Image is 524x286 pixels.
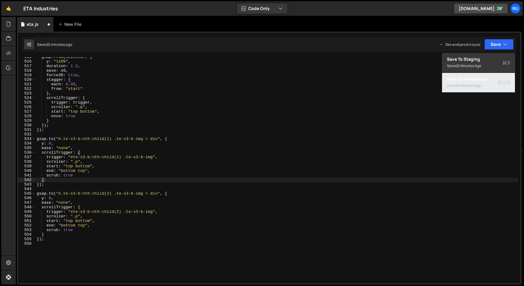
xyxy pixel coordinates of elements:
div: 553 [18,228,35,232]
div: 540 [18,169,35,173]
div: 536 [18,150,35,155]
div: 549 [18,209,35,214]
div: 530 [18,123,35,128]
div: Save to Staging [447,56,510,62]
div: 544 [18,187,35,191]
div: 519 [18,73,35,77]
div: 526 [18,105,35,109]
div: 521 [18,82,35,87]
div: 547 [18,200,35,205]
div: 546 [18,196,35,200]
div: 537 [18,155,35,159]
div: 2 minutes ago [458,83,481,88]
span: S [498,80,510,86]
div: 525 [18,100,35,105]
div: 542 [18,178,35,182]
div: 555 [18,237,35,241]
div: 518 [18,68,35,73]
div: eta.js [27,21,39,27]
a: [DOMAIN_NAME] [454,3,508,14]
div: 515 [18,55,35,59]
div: Saved [37,42,72,47]
div: 552 [18,223,35,228]
div: 551 [18,219,35,223]
div: 2 minutes ago [458,63,481,68]
div: 520 [18,77,35,82]
button: Save [484,39,514,50]
div: 524 [18,96,35,100]
div: Save to Production [447,76,510,82]
div: 541 [18,173,35,178]
div: 556 [18,241,35,246]
div: 538 [18,159,35,164]
div: 543 [18,182,35,187]
div: Saved [447,82,510,89]
div: 535 [18,146,35,150]
div: Dev and prod in sync [439,42,481,47]
a: Ru [510,3,521,14]
button: Save to StagingS Saved2 minutes ago [442,53,515,73]
span: S [502,60,510,66]
div: 533 [18,137,35,141]
div: 516 [18,59,35,64]
div: 548 [18,205,35,209]
div: 545 [18,191,35,196]
button: Code Only [237,3,288,14]
div: 523 [18,91,35,96]
div: 517 [18,64,35,68]
div: 2 minutes ago [48,42,72,47]
div: 532 [18,132,35,137]
div: Saved [447,62,510,70]
div: 529 [18,118,35,123]
div: 527 [18,109,35,114]
div: 554 [18,232,35,237]
div: 522 [18,87,35,91]
a: 🤙 [1,1,16,16]
div: New File [58,21,84,27]
button: Save to ProductionS Saved2 minutes ago [442,73,515,93]
div: ETA Industries [23,5,58,12]
div: 534 [18,141,35,146]
div: 550 [18,214,35,219]
div: 531 [18,128,35,132]
div: 528 [18,114,35,118]
div: 539 [18,164,35,169]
